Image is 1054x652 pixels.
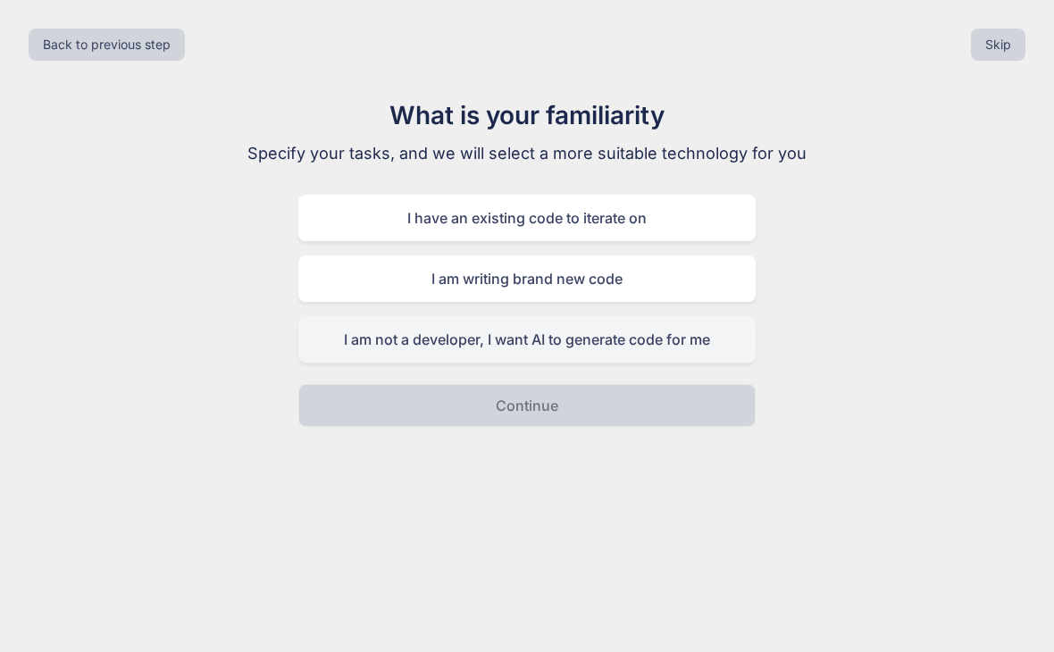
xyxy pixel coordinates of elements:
[29,29,185,61] button: Back to previous step
[496,395,558,416] p: Continue
[971,29,1025,61] button: Skip
[227,96,827,134] h1: What is your familiarity
[227,141,827,166] p: Specify your tasks, and we will select a more suitable technology for you
[298,255,756,302] div: I am writing brand new code
[298,384,756,427] button: Continue
[298,316,756,363] div: I am not a developer, I want AI to generate code for me
[298,195,756,241] div: I have an existing code to iterate on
